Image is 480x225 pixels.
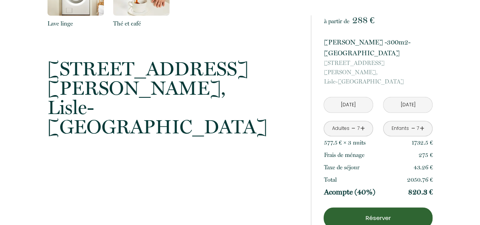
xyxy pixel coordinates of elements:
div: 7 [356,125,360,132]
span: 288 € [352,15,374,26]
p: 1732.5 € [412,138,433,147]
div: Enfants [392,125,409,132]
a: - [411,123,415,135]
p: 43.26 € [414,163,433,172]
div: 7 [416,125,420,132]
p: Lisle-[GEOGRAPHIC_DATA] [324,58,433,86]
p: 820.3 € [408,187,433,197]
p: Acompte (40%) [324,187,375,197]
p: Total [324,175,336,184]
p: Réserver [326,213,430,223]
p: Lave linge [47,19,104,28]
p: Taxe de séjour [324,163,359,172]
p: Thé et café [113,19,170,28]
span: [STREET_ADDRESS][PERSON_NAME], [324,58,433,77]
p: 2050.76 € [407,175,433,184]
input: Départ [383,97,432,112]
p: [PERSON_NAME] -300m2- [GEOGRAPHIC_DATA] [324,37,433,58]
span: s [363,139,365,146]
a: - [351,123,356,135]
span: [STREET_ADDRESS][PERSON_NAME], [47,59,301,98]
p: Frais de ménage [324,150,364,160]
input: Arrivée [324,97,373,112]
div: Adultes [332,125,349,132]
p: Lisle-[GEOGRAPHIC_DATA] [47,59,301,136]
p: 275 € [419,150,433,160]
span: à partir de [324,18,349,25]
a: + [360,123,365,135]
a: + [420,123,424,135]
p: 577.5 € × 3 nuit [324,138,365,147]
